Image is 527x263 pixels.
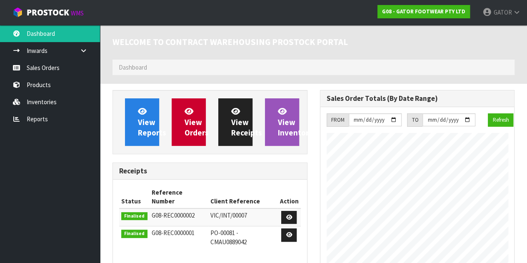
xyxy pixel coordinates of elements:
[119,186,150,208] th: Status
[407,113,422,127] div: TO
[208,186,277,208] th: Client Reference
[119,63,147,71] span: Dashboard
[327,95,508,103] h3: Sales Order Totals (By Date Range)
[150,186,209,208] th: Reference Number
[231,106,262,138] span: View Receipts
[138,106,166,138] span: View Reports
[152,229,195,237] span: G08-REC0000001
[112,37,348,48] span: Welcome to Contract Warehousing ProStock Portal
[27,7,69,18] span: ProStock
[382,8,465,15] strong: G08 - GATOR FOOTWEAR PTY LTD
[125,98,159,146] a: ViewReports
[278,106,313,138] span: View Inventory
[488,113,513,127] button: Refresh
[152,211,195,219] span: G08-REC0000002
[327,113,349,127] div: FROM
[210,211,247,219] span: VIC/INT/00007
[172,98,206,146] a: ViewOrders
[493,8,512,16] span: GATOR
[121,212,147,220] span: Finalised
[12,7,23,18] img: cube-alt.png
[265,98,299,146] a: ViewInventory
[218,98,252,146] a: ViewReceipts
[185,106,209,138] span: View Orders
[277,186,300,208] th: Action
[210,229,247,245] span: PO-00081 - CMAU0889042
[119,167,301,175] h3: Receipts
[71,9,84,17] small: WMS
[121,230,147,238] span: Finalised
